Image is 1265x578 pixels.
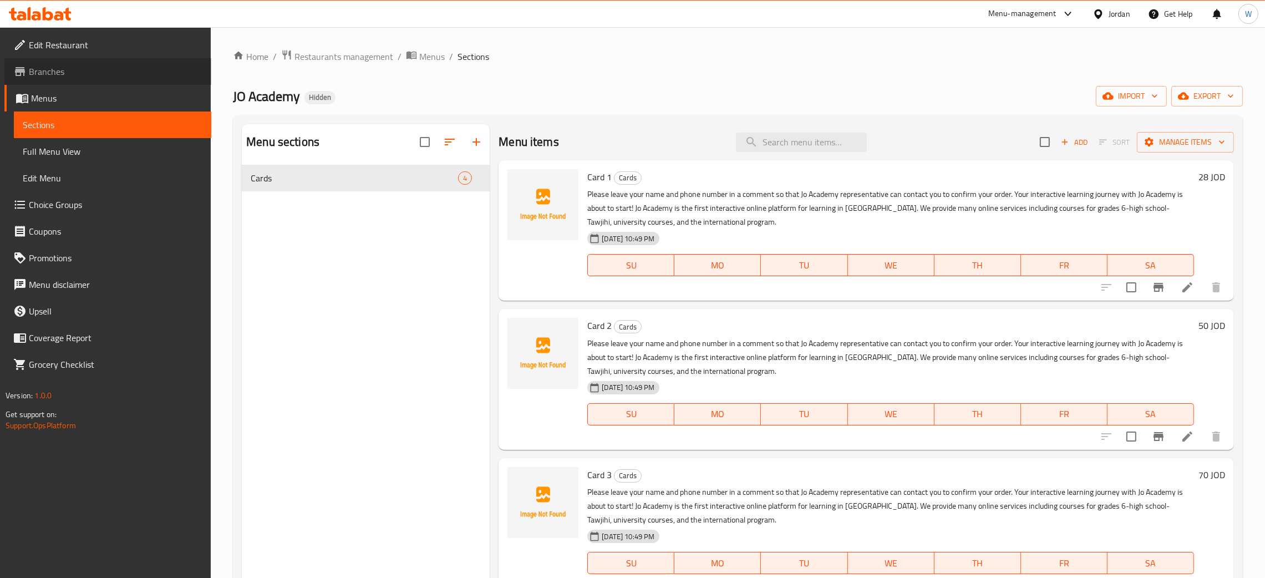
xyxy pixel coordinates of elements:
[592,406,670,422] span: SU
[4,58,211,85] a: Branches
[1025,257,1103,273] span: FR
[1203,274,1230,301] button: delete
[1033,130,1056,154] span: Select section
[304,91,336,104] div: Hidden
[614,469,641,482] span: Cards
[592,555,670,571] span: SU
[458,171,472,185] div: items
[507,169,578,240] img: Card 1
[463,129,490,155] button: Add section
[597,531,659,542] span: [DATE] 10:49 PM
[458,50,489,63] span: Sections
[413,130,436,154] span: Select all sections
[6,407,57,422] span: Get support on:
[242,160,490,196] nav: Menu sections
[736,133,867,152] input: search
[597,382,659,393] span: [DATE] 10:49 PM
[1120,425,1143,448] span: Select to update
[14,111,211,138] a: Sections
[587,403,674,425] button: SU
[934,254,1021,276] button: TH
[499,134,559,150] h2: Menu items
[674,254,761,276] button: MO
[761,403,847,425] button: TU
[939,257,1017,273] span: TH
[29,65,202,78] span: Branches
[281,49,393,64] a: Restaurants management
[1112,555,1190,571] span: SA
[988,7,1056,21] div: Menu-management
[1092,134,1137,151] span: Select section first
[1109,8,1130,20] div: Jordan
[587,169,612,185] span: Card 1
[1096,86,1167,107] button: import
[674,552,761,574] button: MO
[398,50,402,63] li: /
[1021,552,1107,574] button: FR
[23,171,202,185] span: Edit Menu
[251,171,458,185] span: Cards
[29,225,202,238] span: Coupons
[4,351,211,378] a: Grocery Checklist
[614,321,641,333] span: Cards
[419,50,445,63] span: Menus
[1025,406,1103,422] span: FR
[852,555,930,571] span: WE
[765,555,843,571] span: TU
[679,555,756,571] span: MO
[1056,134,1092,151] button: Add
[852,406,930,422] span: WE
[507,318,578,389] img: Card 2
[14,165,211,191] a: Edit Menu
[848,403,934,425] button: WE
[1107,254,1194,276] button: SA
[1056,134,1092,151] span: Add item
[31,92,202,105] span: Menus
[1198,318,1225,333] h6: 50 JOD
[273,50,277,63] li: /
[765,257,843,273] span: TU
[4,271,211,298] a: Menu disclaimer
[6,418,76,433] a: Support.OpsPlatform
[614,320,642,333] div: Cards
[23,118,202,131] span: Sections
[23,145,202,158] span: Full Menu View
[614,469,642,483] div: Cards
[679,257,756,273] span: MO
[6,388,33,403] span: Version:
[242,165,490,191] div: Cards4
[4,85,211,111] a: Menus
[14,138,211,165] a: Full Menu View
[939,555,1017,571] span: TH
[304,93,336,102] span: Hidden
[934,403,1021,425] button: TH
[4,325,211,351] a: Coverage Report
[674,403,761,425] button: MO
[1112,406,1190,422] span: SA
[4,298,211,325] a: Upsell
[1107,552,1194,574] button: SA
[1181,430,1194,443] a: Edit menu item
[1203,423,1230,450] button: delete
[679,406,756,422] span: MO
[29,331,202,344] span: Coverage Report
[1180,89,1234,103] span: export
[29,358,202,371] span: Grocery Checklist
[939,406,1017,422] span: TH
[614,171,641,184] span: Cards
[587,552,674,574] button: SU
[4,191,211,218] a: Choice Groups
[587,254,674,276] button: SU
[614,171,642,185] div: Cards
[507,467,578,538] img: Card 3
[233,50,268,63] a: Home
[1105,89,1158,103] span: import
[1145,274,1172,301] button: Branch-specific-item
[29,198,202,211] span: Choice Groups
[1245,8,1252,20] span: W
[4,218,211,245] a: Coupons
[29,278,202,291] span: Menu disclaimer
[765,406,843,422] span: TU
[29,38,202,52] span: Edit Restaurant
[848,254,934,276] button: WE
